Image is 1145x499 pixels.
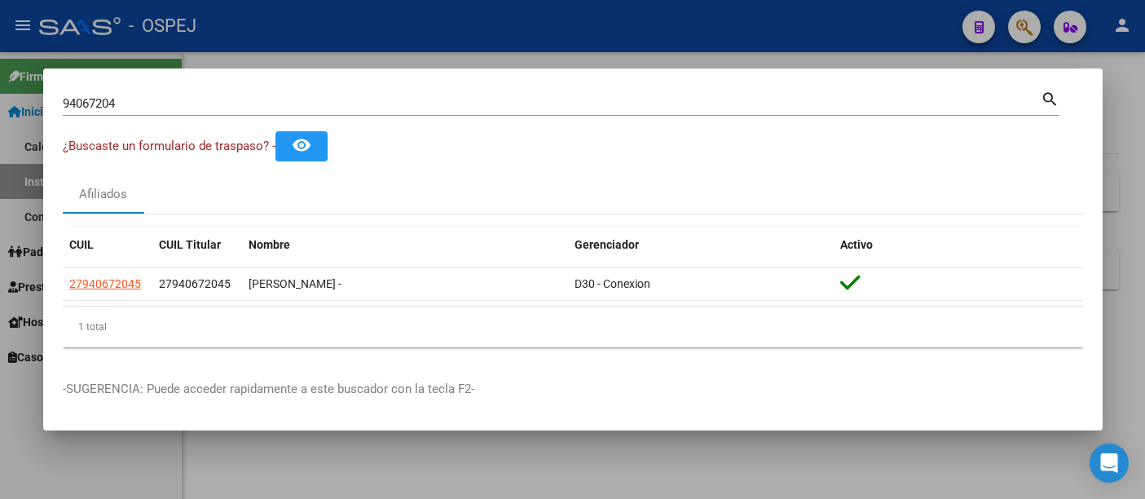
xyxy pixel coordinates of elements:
div: 1 total [63,307,1083,347]
mat-icon: search [1041,88,1059,108]
span: ¿Buscaste un formulario de traspaso? - [63,139,275,153]
span: Nombre [249,238,290,251]
datatable-header-cell: CUIL [63,227,152,263]
datatable-header-cell: Nombre [242,227,568,263]
div: Open Intercom Messenger [1090,444,1129,483]
span: CUIL Titular [159,238,221,251]
datatable-header-cell: CUIL Titular [152,227,242,263]
span: 27940672045 [69,277,141,290]
div: Afiliados [79,185,127,204]
span: Activo [840,238,873,251]
datatable-header-cell: Gerenciador [568,227,834,263]
span: CUIL [69,238,94,251]
span: D30 - Conexion [575,277,650,290]
span: 27940672045 [159,277,231,290]
span: Gerenciador [575,238,639,251]
p: -SUGERENCIA: Puede acceder rapidamente a este buscador con la tecla F2- [63,380,1083,399]
datatable-header-cell: Activo [834,227,1083,263]
mat-icon: remove_red_eye [292,135,311,155]
div: [PERSON_NAME] - [249,275,561,294]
